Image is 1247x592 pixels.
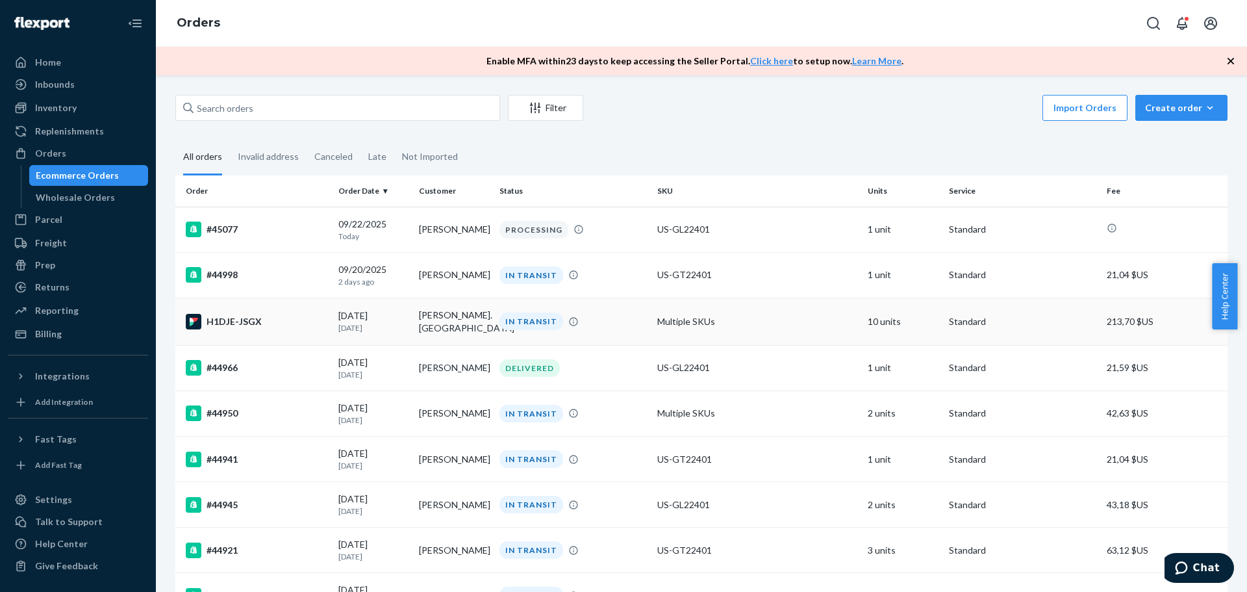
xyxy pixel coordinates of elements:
[186,543,328,558] div: #44921
[414,345,494,391] td: [PERSON_NAME]
[186,405,328,421] div: #44950
[338,415,409,426] p: [DATE]
[1102,437,1228,482] td: 21,04 $US
[35,493,72,506] div: Settings
[402,140,458,174] div: Not Imported
[863,252,943,298] td: 1 unit
[8,233,148,253] a: Freight
[499,313,563,330] div: IN TRANSIT
[499,221,568,238] div: PROCESSING
[175,175,333,207] th: Order
[35,515,103,528] div: Talk to Support
[314,140,353,174] div: Canceled
[949,544,1096,557] p: Standard
[338,551,409,562] p: [DATE]
[1102,252,1228,298] td: 21,04 $US
[652,391,863,436] td: Multiple SKUs
[35,459,82,470] div: Add Fast Tag
[949,453,1096,466] p: Standard
[1165,553,1234,586] iframe: Ouvre un widget dans lequel vous pouvez chatter avec l’un de nos agents
[183,140,222,175] div: All orders
[35,560,98,573] div: Give Feedback
[1169,10,1195,36] button: Open notifications
[8,534,148,554] a: Help Center
[338,538,409,562] div: [DATE]
[414,528,494,573] td: [PERSON_NAME]
[35,213,62,226] div: Parcel
[338,263,409,287] div: 09/20/2025
[949,498,1096,511] p: Standard
[419,185,489,196] div: Customer
[35,78,75,91] div: Inbounds
[863,345,943,391] td: 1 unit
[499,359,560,377] div: DELIVERED
[414,207,494,252] td: [PERSON_NAME]
[8,511,148,532] button: Talk to Support
[35,328,62,341] div: Billing
[8,52,148,73] a: Home
[14,17,69,30] img: Flexport logo
[238,140,299,174] div: Invalid address
[863,482,943,528] td: 2 units
[8,324,148,344] a: Billing
[175,95,500,121] input: Search orders
[1102,298,1228,345] td: 213,70 $US
[949,223,1096,236] p: Standard
[186,360,328,376] div: #44966
[35,56,61,69] div: Home
[863,437,943,482] td: 1 unit
[338,276,409,287] p: 2 days ago
[8,366,148,387] button: Integrations
[1102,482,1228,528] td: 43,18 $US
[338,447,409,471] div: [DATE]
[1102,345,1228,391] td: 21,59 $US
[35,370,90,383] div: Integrations
[508,95,583,121] button: Filter
[35,433,77,446] div: Fast Tags
[652,175,863,207] th: SKU
[414,298,494,345] td: [PERSON_NAME]. [GEOGRAPHIC_DATA]
[8,392,148,413] a: Add Integration
[1102,175,1228,207] th: Fee
[338,369,409,380] p: [DATE]
[8,74,148,95] a: Inbounds
[338,356,409,380] div: [DATE]
[1102,528,1228,573] td: 63,12 $US
[8,209,148,230] a: Parcel
[949,407,1096,420] p: Standard
[499,450,563,468] div: IN TRANSIT
[852,55,901,66] a: Learn More
[8,556,148,576] button: Give Feedback
[8,429,148,450] button: Fast Tags
[35,125,104,138] div: Replenishments
[186,267,328,283] div: #44998
[1135,95,1228,121] button: Create order
[186,222,328,237] div: #45077
[338,460,409,471] p: [DATE]
[499,496,563,513] div: IN TRANSIT
[122,10,148,36] button: Close Navigation
[35,537,88,550] div: Help Center
[29,187,149,208] a: Wholesale Orders
[338,506,409,517] p: [DATE]
[338,231,409,242] p: Today
[35,147,66,160] div: Orders
[863,207,943,252] td: 1 unit
[949,315,1096,328] p: Standard
[863,175,943,207] th: Units
[166,5,231,42] ol: breadcrumbs
[944,175,1102,207] th: Service
[186,314,328,329] div: H1DJE-JSGX
[657,498,857,511] div: US-GL22401
[8,121,148,142] a: Replenishments
[657,268,857,281] div: US-GT22401
[499,266,563,284] div: IN TRANSIT
[652,298,863,345] td: Multiple SKUs
[414,252,494,298] td: [PERSON_NAME]
[657,544,857,557] div: US-GT22401
[29,165,149,186] a: Ecommerce Orders
[8,300,148,321] a: Reporting
[657,453,857,466] div: US-GT22401
[1198,10,1224,36] button: Open account menu
[8,455,148,476] a: Add Fast Tag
